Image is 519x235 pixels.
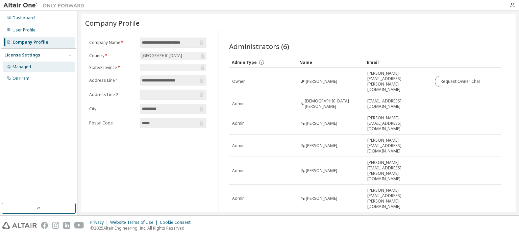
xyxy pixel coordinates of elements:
span: Admin [232,121,245,126]
img: facebook.svg [41,222,48,229]
img: linkedin.svg [63,222,70,229]
div: License Settings [4,52,40,58]
span: [PERSON_NAME][EMAIL_ADDRESS][PERSON_NAME][DOMAIN_NAME] [367,188,429,209]
span: [EMAIL_ADDRESS][DOMAIN_NAME] [367,98,429,109]
label: City [89,106,136,112]
label: Company Name [89,40,136,45]
span: [PERSON_NAME] [306,143,337,148]
div: Name [299,57,362,68]
label: State/Province [89,65,136,70]
img: youtube.svg [74,222,84,229]
label: Postal Code [89,120,136,126]
label: Address Line 1 [89,78,136,83]
div: On Prem [13,76,29,81]
span: Admin Type [232,60,257,65]
button: Request Owner Change [435,76,492,87]
div: Company Profile [13,40,48,45]
span: Company Profile [85,18,140,28]
div: [GEOGRAPHIC_DATA] [140,52,206,60]
img: Altair One [3,2,88,9]
p: © 2025 Altair Engineering, Inc. All Rights Reserved. [90,225,195,231]
div: Managed [13,64,31,70]
div: Email [367,57,429,68]
img: instagram.svg [52,222,59,229]
span: [PERSON_NAME] [306,168,337,173]
span: [PERSON_NAME] [306,196,337,201]
label: Address Line 2 [89,92,136,97]
span: [PERSON_NAME][EMAIL_ADDRESS][DOMAIN_NAME] [367,115,429,132]
span: [DEMOGRAPHIC_DATA][PERSON_NAME] [305,98,361,109]
span: [PERSON_NAME][EMAIL_ADDRESS][PERSON_NAME][DOMAIN_NAME] [367,160,429,182]
span: [PERSON_NAME][EMAIL_ADDRESS][PERSON_NAME][DOMAIN_NAME] [367,71,429,92]
span: [PERSON_NAME] [306,121,337,126]
div: [GEOGRAPHIC_DATA] [141,52,183,60]
label: Country [89,53,136,58]
span: Admin [232,196,245,201]
div: Privacy [90,220,110,225]
span: Admin [232,168,245,173]
span: [PERSON_NAME][EMAIL_ADDRESS][DOMAIN_NAME] [367,138,429,154]
span: Admin [232,101,245,107]
span: Admin [232,143,245,148]
img: altair_logo.svg [2,222,37,229]
span: [PERSON_NAME] [306,79,337,84]
div: Dashboard [13,15,35,21]
div: Cookie Consent [160,220,195,225]
div: Website Terms of Use [110,220,160,225]
div: User Profile [13,27,35,33]
span: Administrators (6) [229,42,289,51]
span: Owner [232,79,245,84]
